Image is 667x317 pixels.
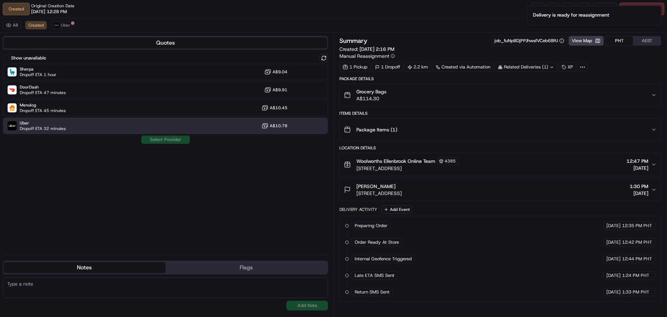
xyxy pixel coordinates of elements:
span: [DATE] [606,239,621,245]
button: Woolworths Ellenbrook Online Team4385[STREET_ADDRESS]12:47 PM[DATE] [340,153,661,176]
span: Internal Geofence Triggered [355,256,412,262]
button: PHT [605,36,633,45]
span: [DATE] 12:28 PM [31,9,67,15]
span: [DATE] [630,190,648,197]
button: A$9.91 [264,86,287,93]
span: Manual Reassignment [339,53,389,59]
span: A$10.45 [270,105,287,111]
div: Delivery is ready for reassignment [533,11,609,18]
button: Package Items (1) [340,119,661,141]
button: Add Event [381,205,412,214]
button: AEST [633,36,661,45]
span: Uber [20,120,66,126]
span: Preparing Order [355,223,388,229]
span: [DATE] [606,223,621,229]
span: 4385 [445,158,456,164]
button: job_fuNpBDjPPJhwsfVCeb68RJ [495,38,564,44]
div: Location Details [339,145,661,151]
span: Dropoff ETA 1 hour [20,72,56,77]
span: 1:33 PM PHT [622,289,649,295]
span: Return SMS Sent [355,289,390,295]
span: A$9.04 [273,69,287,75]
span: 12:47 PM [626,158,648,165]
span: Grocery Bags [356,88,386,95]
span: Dropoff ETA 45 minutes [20,108,66,113]
span: A$114.30 [356,95,386,102]
span: Created [28,22,44,28]
button: A$10.45 [261,104,287,111]
span: Dropoff ETA 32 minutes [20,126,66,131]
span: 12:44 PM PHT [622,256,652,262]
span: [DATE] [606,256,621,262]
label: Show unavailable [11,55,46,61]
span: DoorDash [20,84,66,90]
span: Sherpa [20,66,56,72]
img: Menulog [8,103,17,112]
div: 1 Dropoff [372,62,403,72]
button: A$10.78 [261,122,287,129]
span: A$9.91 [273,87,287,93]
span: Original Creation Date [31,3,74,9]
h3: Summary [339,38,367,44]
div: Delivery Activity [339,207,377,212]
span: 1:30 PM [630,183,648,190]
img: DoorDash [8,85,17,94]
button: A$9.04 [264,68,287,75]
span: Late ETA SMS Sent [355,272,394,279]
a: Created via Automation [433,62,493,72]
span: Woolworths Ellenbrook Online Team [356,158,435,165]
span: [DATE] 2:16 PM [359,46,394,52]
div: Related Deliveries (1) [495,62,557,72]
span: Menulog [20,102,66,108]
button: Created [25,21,47,29]
img: uber-new-logo.jpeg [54,22,60,28]
div: 1 Pickup [339,62,371,72]
span: [STREET_ADDRESS] [356,190,402,197]
img: Sherpa [8,67,17,76]
button: Manual Reassignment [339,53,395,59]
span: Uber [61,22,70,28]
button: Notes [3,262,166,273]
span: Created: [339,46,394,53]
span: [DATE] [606,289,621,295]
button: Flags [166,262,328,273]
div: 2.2 km [404,62,431,72]
span: [DATE] [606,272,621,279]
span: [DATE] [626,165,648,171]
img: Uber [8,121,17,130]
button: Grocery BagsA$114.30 [340,84,661,106]
div: Package Details [339,76,661,82]
span: [PERSON_NAME] [356,183,395,190]
span: 12:42 PM PHT [622,239,652,245]
span: A$10.78 [270,123,287,129]
span: Order Ready At Store [355,239,399,245]
button: View Map [569,36,604,46]
button: All [3,21,21,29]
span: 12:35 PM PHT [622,223,652,229]
span: Package Items ( 1 ) [356,126,397,133]
div: XP [559,62,576,72]
button: Uber [51,21,73,29]
button: [PERSON_NAME][STREET_ADDRESS]1:30 PM[DATE] [340,179,661,201]
span: [STREET_ADDRESS] [356,165,458,172]
span: Dropoff ETA 47 minutes [20,90,66,95]
div: Items Details [339,111,661,116]
button: Quotes [3,37,327,48]
span: 1:24 PM PHT [622,272,649,279]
